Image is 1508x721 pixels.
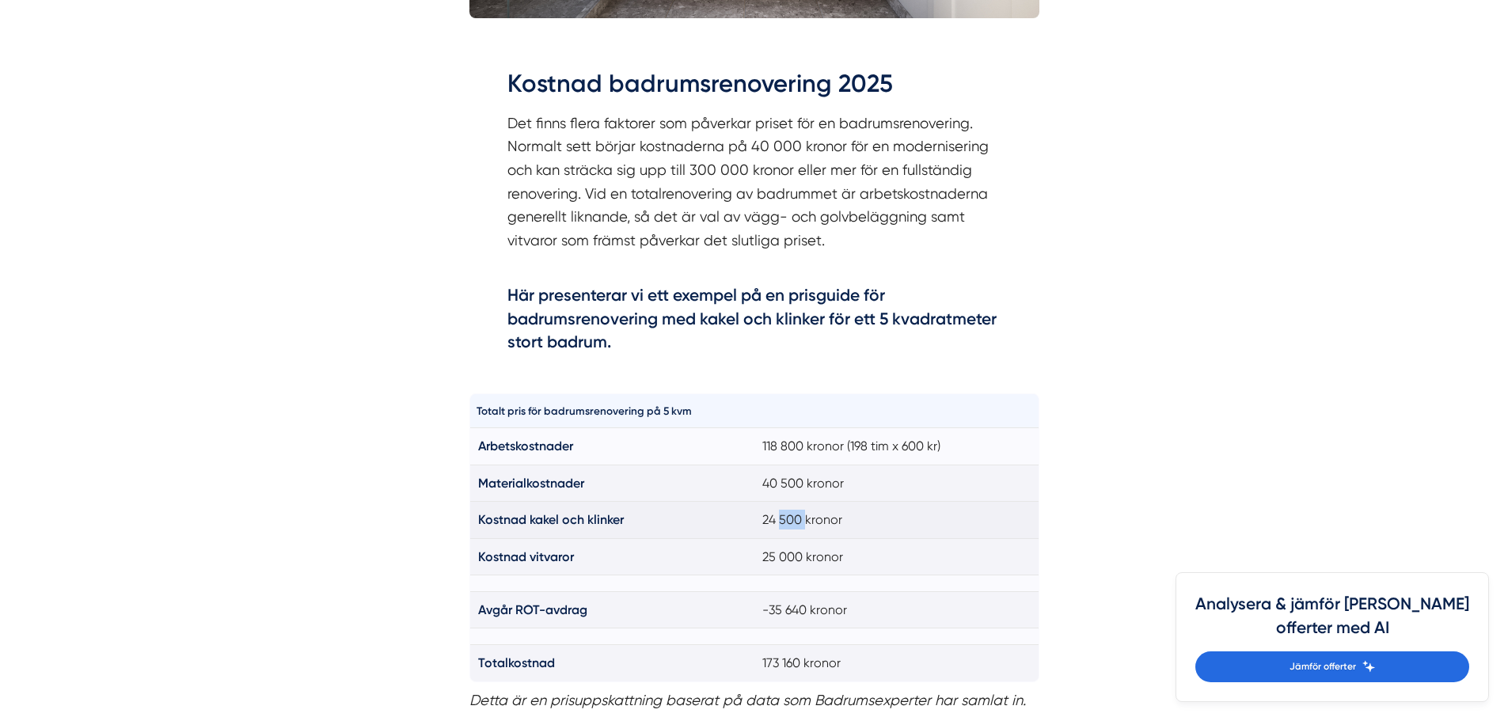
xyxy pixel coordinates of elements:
td: 118 800 kronor (198 tim x 600 kr) [754,428,1039,465]
p: Det finns flera faktorer som påverkar priset för en badrumsrenovering. Normalt sett börjar kostna... [507,112,1001,276]
strong: Totalkostnad [478,655,555,670]
strong: Materialkostnader [478,476,584,491]
h4: Analysera & jämför [PERSON_NAME] offerter med AI [1195,592,1469,651]
strong: Kostnad kakel och klinker [478,512,624,527]
em: Detta är en prisuppskattning baserat på data som Badrumsexperter har samlat in. [469,692,1026,708]
td: -35 640 kronor [754,592,1039,628]
a: Jämför offerter [1195,651,1469,682]
td: 173 160 kronor [754,645,1039,681]
th: Totalt pris för badrumsrenovering på 5 kvm [469,394,754,428]
h2: Kostnad badrumsrenovering 2025 [507,66,1001,111]
strong: Avgår ROT-avdrag [478,602,587,617]
span: Jämför offerter [1290,659,1356,674]
td: 40 500 kronor [754,465,1039,501]
td: 25 000 kronor [754,538,1039,575]
strong: Arbetskostnader [478,438,573,453]
td: 24 500 kronor [754,502,1039,538]
strong: Kostnad vitvaror [478,549,574,564]
h4: Här presenterar vi ett exempel på en prisguide för badrumsrenovering med kakel och klinker för et... [507,283,1001,359]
